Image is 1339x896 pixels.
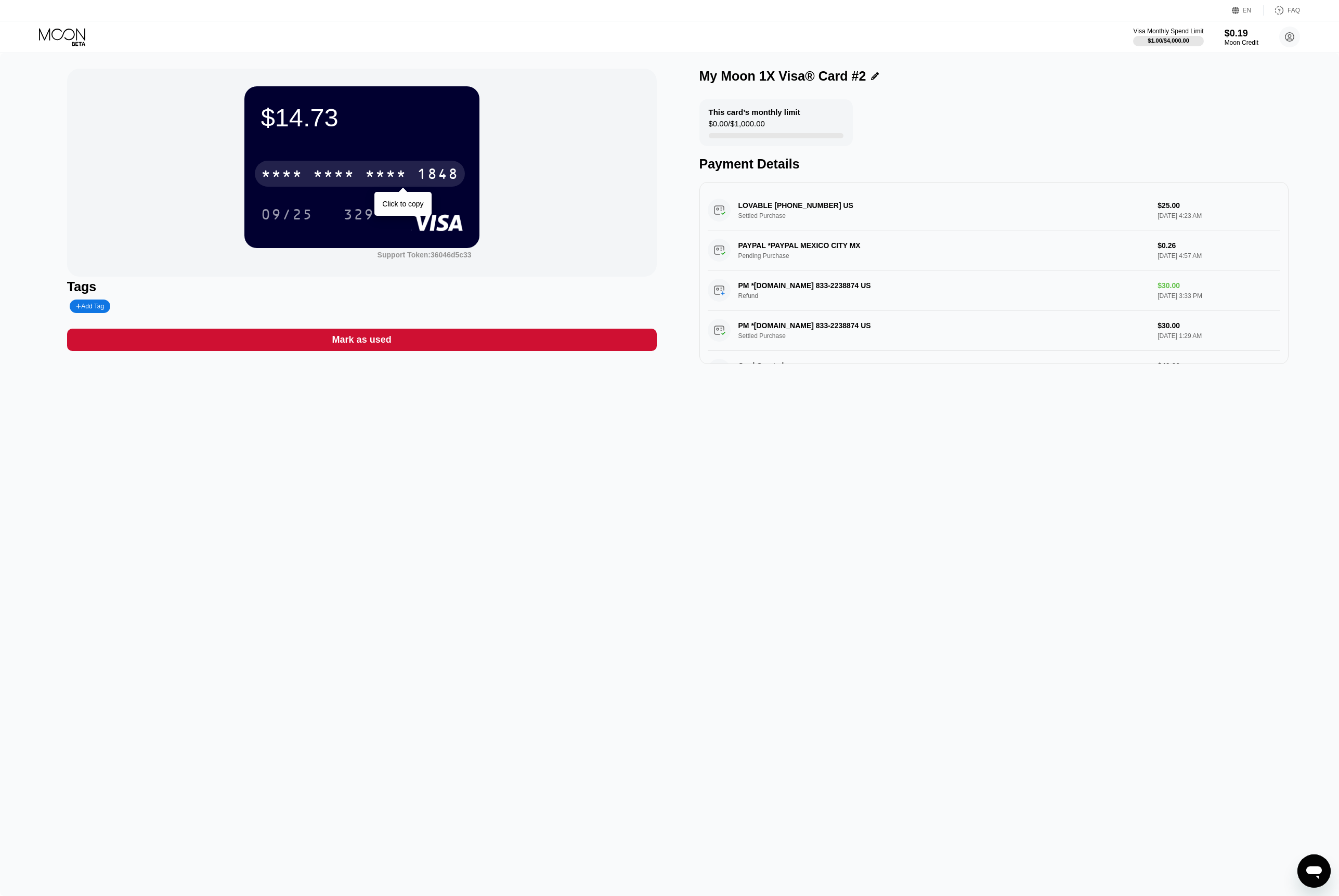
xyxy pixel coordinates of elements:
div: EN [1232,5,1264,16]
div: Support Token:36046d5c33 [378,251,472,259]
div: Visa Monthly Spend Limit$1.00/$4,000.00 [1133,28,1203,46]
div: Add Tag [76,303,104,310]
div: Support Token: 36046d5c33 [378,251,472,259]
div: Visa Monthly Spend Limit [1133,28,1203,35]
div: EN [1243,7,1252,14]
div: Moon Credit [1225,39,1258,46]
div: 1848 [417,167,459,184]
div: Tags [67,279,657,294]
div: FAQ [1264,5,1300,16]
iframe: Button to launch messaging window [1297,854,1331,888]
div: Click to copy [382,200,423,208]
div: Mark as used [332,334,392,346]
div: Payment Details [699,157,1289,172]
div: 09/25 [261,207,313,224]
div: FAQ [1288,7,1300,14]
div: Mark as used [67,329,657,351]
div: 329 [335,201,382,227]
div: My Moon 1X Visa® Card #2 [699,69,866,84]
div: 09/25 [253,201,321,227]
div: $14.73 [261,103,463,132]
div: This card’s monthly limit [709,108,800,116]
div: $0.19Moon Credit [1225,28,1258,46]
div: $0.00 / $1,000.00 [709,119,765,133]
div: 329 [343,207,374,224]
div: $1.00 / $4,000.00 [1148,37,1189,44]
div: Add Tag [70,300,110,313]
div: $0.19 [1225,28,1258,39]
